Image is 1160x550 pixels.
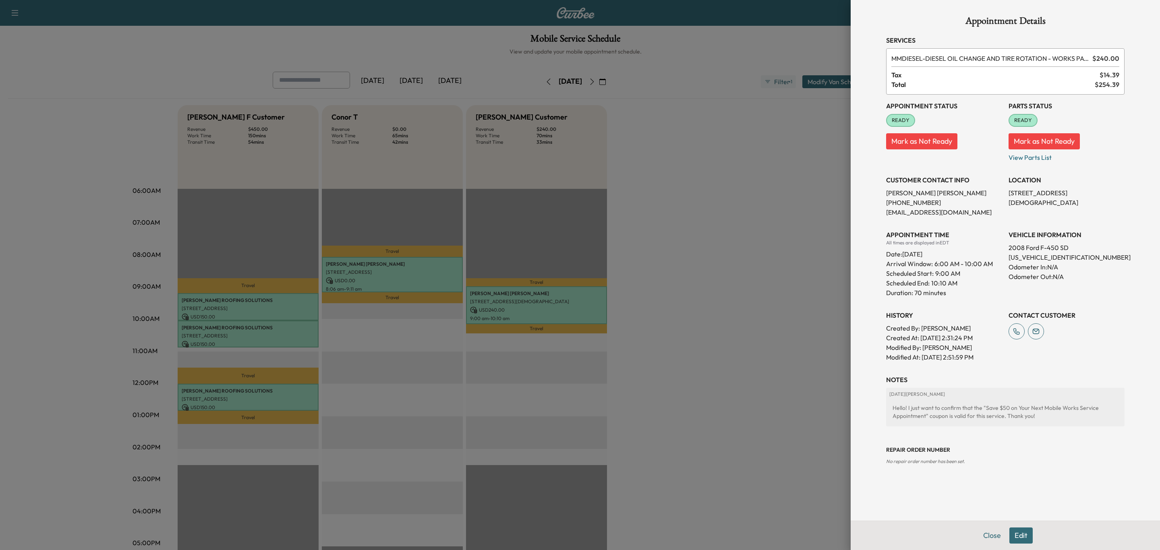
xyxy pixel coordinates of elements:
h3: Appointment Status [886,101,1002,111]
h3: Services [886,35,1125,45]
p: 2008 Ford F-450 SD [1009,243,1125,252]
span: Total [891,80,1095,89]
p: [DATE] | [PERSON_NAME] [889,391,1121,397]
p: View Parts List [1009,149,1125,162]
span: Tax [891,70,1100,80]
p: [EMAIL_ADDRESS][DOMAIN_NAME] [886,207,1002,217]
p: Odometer In: N/A [1009,262,1125,272]
button: Mark as Not Ready [886,133,957,149]
p: 10:10 AM [931,278,957,288]
p: [PERSON_NAME] [PERSON_NAME] [886,188,1002,198]
div: All times are displayed in EDT [886,240,1002,246]
p: [PHONE_NUMBER] [886,198,1002,207]
div: Hello! I just want to confirm that the "Save $50 on Your Next Mobile Works Service Appointment" c... [889,401,1121,423]
button: Mark as Not Ready [1009,133,1080,149]
p: Created By : [PERSON_NAME] [886,323,1002,333]
div: Date: [DATE] [886,246,1002,259]
h3: CONTACT CUSTOMER [1009,310,1125,320]
h3: CUSTOMER CONTACT INFO [886,175,1002,185]
span: READY [1009,116,1037,124]
span: $ 14.39 [1100,70,1119,80]
h3: VEHICLE INFORMATION [1009,230,1125,240]
p: Modified At : [DATE] 2:51:59 PM [886,352,1002,362]
h3: Parts Status [1009,101,1125,111]
p: Created At : [DATE] 2:31:24 PM [886,333,1002,343]
span: DIESEL OIL CHANGE AND TIRE ROTATION - WORKS PACKAGE [891,54,1089,63]
p: Odometer Out: N/A [1009,272,1125,281]
span: READY [887,116,914,124]
button: Close [978,527,1006,544]
p: 9:00 AM [935,269,960,278]
span: No repair order number has been set. [886,458,965,464]
p: Modified By : [PERSON_NAME] [886,343,1002,352]
button: Edit [1009,527,1033,544]
h3: History [886,310,1002,320]
h1: Appointment Details [886,16,1125,29]
span: 6:00 AM - 10:00 AM [934,259,993,269]
span: $ 254.39 [1095,80,1119,89]
p: Duration: 70 minutes [886,288,1002,298]
p: [STREET_ADDRESS][DEMOGRAPHIC_DATA] [1009,188,1125,207]
span: $ 240.00 [1092,54,1119,63]
h3: LOCATION [1009,175,1125,185]
p: [US_VEHICLE_IDENTIFICATION_NUMBER] [1009,252,1125,262]
h3: APPOINTMENT TIME [886,230,1002,240]
p: Scheduled End: [886,278,930,288]
h3: NOTES [886,375,1125,385]
p: Scheduled Start: [886,269,934,278]
p: Arrival Window: [886,259,1002,269]
h3: Repair Order number [886,446,1125,454]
